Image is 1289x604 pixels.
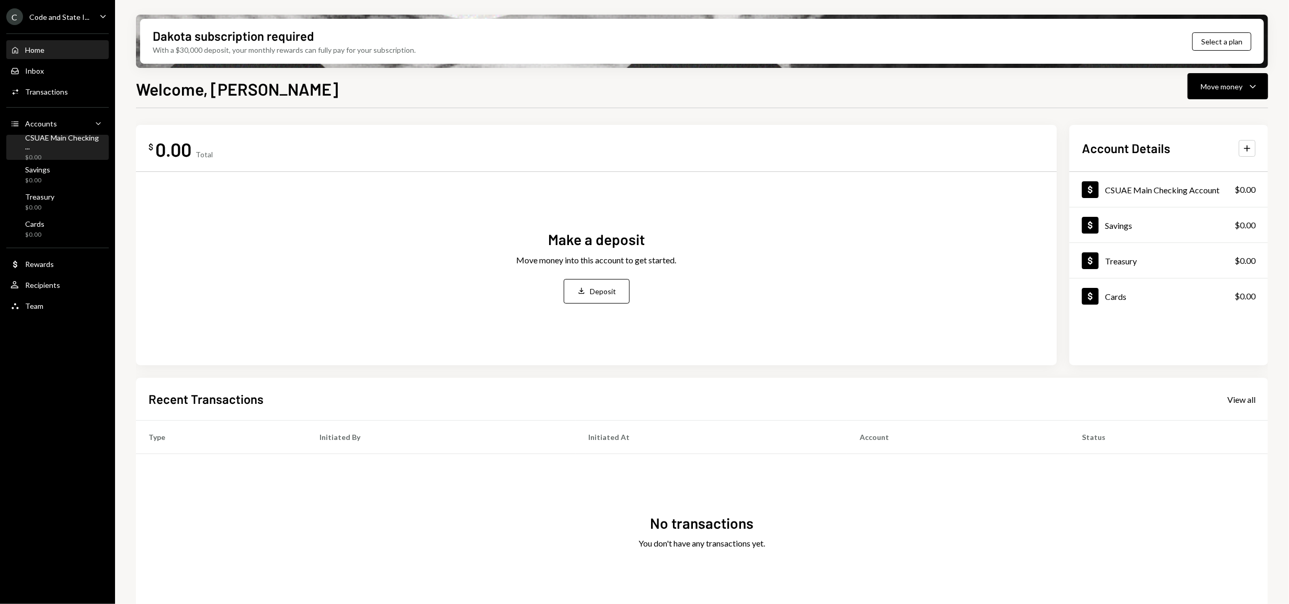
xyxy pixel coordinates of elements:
div: Treasury [1105,256,1137,266]
div: $0.00 [1235,290,1256,303]
div: You don't have any transactions yet. [639,537,766,550]
a: Accounts [6,114,109,133]
h2: Recent Transactions [149,390,264,408]
button: Move money [1188,73,1268,99]
div: With a $30,000 deposit, your monthly rewards can fully pay for your subscription. [153,44,416,55]
div: Inbox [25,66,44,75]
a: Savings$0.00 [1069,207,1268,242]
div: No transactions [651,513,754,533]
a: Rewards [6,254,109,273]
th: Account [847,421,1069,454]
div: $0.00 [1235,219,1256,231]
div: CSUAE Main Checking Account [1105,185,1219,195]
a: Savings$0.00 [6,162,109,187]
div: $0.00 [25,230,44,239]
div: Accounts [25,119,57,128]
button: Deposit [564,279,630,304]
th: Type [136,421,307,454]
a: Team [6,296,109,315]
a: View all [1227,393,1256,405]
a: Treasury$0.00 [6,189,109,214]
th: Initiated At [576,421,847,454]
div: $0.00 [25,153,105,162]
div: Home [25,45,44,54]
div: Code and State I... [29,13,89,21]
th: Status [1069,421,1268,454]
a: Cards$0.00 [6,216,109,241]
th: Initiated By [307,421,576,454]
div: Cards [1105,292,1126,301]
div: Move money into this account to get started. [517,254,677,266]
div: $ [149,142,153,152]
div: C [6,8,23,25]
a: CSUAE Main Checking ...$0.00 [6,135,109,160]
div: Savings [1105,220,1132,230]
div: Recipients [25,281,60,289]
div: 0.00 [155,137,191,161]
a: Inbox [6,61,109,80]
div: Make a deposit [548,229,645,250]
a: Home [6,40,109,59]
div: View all [1227,394,1256,405]
div: Rewards [25,260,54,269]
a: Treasury$0.00 [1069,243,1268,278]
div: Deposit [590,286,617,297]
div: Team [25,301,43,310]
div: Total [196,150,213,159]
a: Transactions [6,82,109,101]
div: $0.00 [25,176,50,185]
h2: Account Details [1082,140,1170,157]
div: Treasury [25,192,54,201]
a: CSUAE Main Checking Account$0.00 [1069,172,1268,207]
div: CSUAE Main Checking ... [25,133,105,151]
div: $0.00 [1235,183,1256,196]
div: Dakota subscription required [153,27,314,44]
button: Select a plan [1192,32,1251,51]
a: Recipients [6,275,109,294]
div: Move money [1201,81,1242,92]
div: $0.00 [1235,254,1256,267]
h1: Welcome, [PERSON_NAME] [136,78,338,99]
div: Cards [25,219,44,228]
div: Savings [25,165,50,174]
div: $0.00 [25,203,54,212]
a: Cards$0.00 [1069,278,1268,313]
div: Transactions [25,87,68,96]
